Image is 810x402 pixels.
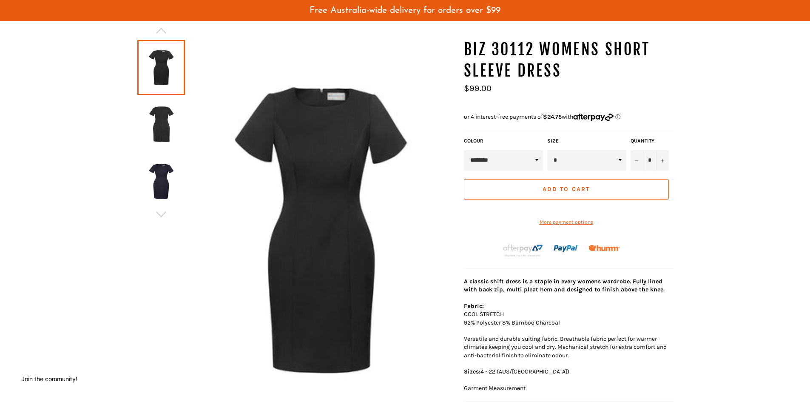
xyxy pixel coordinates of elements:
[464,219,669,226] a: More payment options
[588,245,620,251] img: Humm_core_logo_RGB-01_300x60px_small_195d8312-4386-4de7-b182-0ef9b6303a37.png
[310,6,500,15] span: Free Australia-wide delivery for orders over $99
[502,243,544,258] img: Afterpay-Logo-on-dark-bg_large.png
[464,278,665,293] strong: A classic shift dress is a staple in every womens wardrobe. Fully lined with back zip, multi plea...
[656,150,669,171] button: Increase item quantity by one
[464,302,673,376] p: COOL STRETCH 92% Polyester 8% Bamboo Charcoal Versatile and durable suiting fabric. Breathable fa...
[464,83,492,93] span: $99.00
[464,384,673,392] p: Garment Measurement
[464,179,669,200] button: Add to Cart
[464,368,480,375] strong: Sizes:
[464,39,673,81] h1: BIZ 30112 Womens Short Sleeve Dress
[464,302,484,310] strong: Fabric:
[543,185,590,193] span: Add to Cart
[631,150,643,171] button: Reduce item quantity by one
[142,101,181,148] img: BIZ 30112 Womens Short Sleeve Dress - Workin Gear
[547,137,626,145] label: Size
[464,137,543,145] label: COLOUR
[554,236,579,261] img: paypal.png
[142,158,181,205] img: BIZ 30112 Womens Short Sleeve Dress - Workin Gear
[21,375,77,382] button: Join the community!
[631,137,669,145] label: Quantity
